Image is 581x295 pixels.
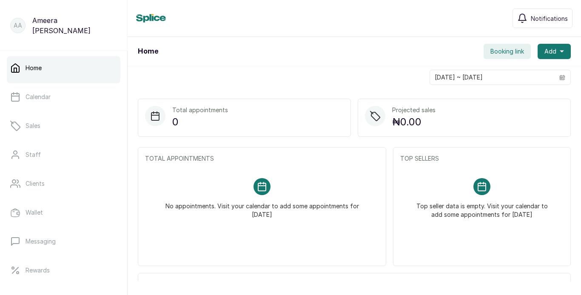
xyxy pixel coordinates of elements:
[172,114,228,130] p: 0
[559,74,565,80] svg: calendar
[26,179,45,188] p: Clients
[7,56,120,80] a: Home
[410,195,553,219] p: Top seller data is empty. Visit your calendar to add some appointments for [DATE]
[14,21,22,30] p: AA
[172,106,228,114] p: Total appointments
[7,143,120,167] a: Staff
[392,114,436,130] p: ₦0.00
[7,85,120,109] a: Calendar
[26,208,43,217] p: Wallet
[490,47,524,56] span: Booking link
[538,44,571,59] button: Add
[484,44,531,59] button: Booking link
[531,14,568,23] span: Notifications
[544,47,556,56] span: Add
[138,46,158,57] h1: Home
[26,64,42,72] p: Home
[400,154,564,163] p: TOP SELLERS
[392,106,436,114] p: Projected sales
[26,150,41,159] p: Staff
[7,114,120,138] a: Sales
[7,172,120,196] a: Clients
[513,9,572,28] button: Notifications
[26,93,51,101] p: Calendar
[7,230,120,253] a: Messaging
[7,201,120,224] a: Wallet
[7,258,120,282] a: Rewards
[26,266,50,275] p: Rewards
[145,280,564,289] p: UPCOMING APPOINTMENTS
[155,195,369,219] p: No appointments. Visit your calendar to add some appointments for [DATE]
[430,70,554,85] input: Select date
[145,154,379,163] p: TOTAL APPOINTMENTS
[32,15,117,36] p: Ameera [PERSON_NAME]
[26,122,40,130] p: Sales
[26,237,56,246] p: Messaging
